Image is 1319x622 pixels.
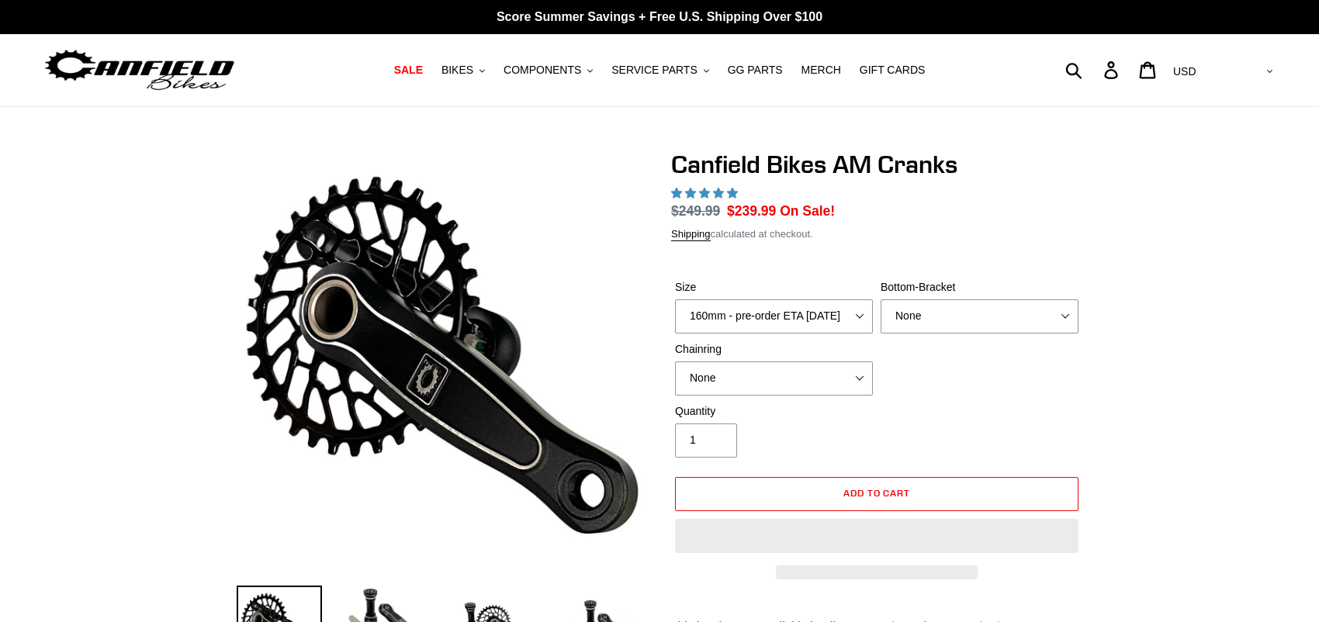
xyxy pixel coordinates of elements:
a: GG PARTS [720,60,791,81]
input: Search [1074,53,1113,87]
span: GIFT CARDS [860,64,926,77]
span: GG PARTS [728,64,783,77]
button: BIKES [434,60,493,81]
a: Shipping [671,228,711,241]
label: Bottom-Bracket [881,279,1078,295]
span: SALE [394,64,423,77]
button: SERVICE PARTS [604,60,716,81]
span: SERVICE PARTS [611,64,697,77]
img: Canfield Bikes AM Cranks [240,153,645,558]
label: Size [675,279,873,295]
s: $249.99 [671,203,720,219]
a: GIFT CARDS [852,60,933,81]
img: Canfield Bikes [43,46,237,95]
button: Add to cart [675,477,1078,511]
span: COMPONENTS [504,64,581,77]
label: Chainring [675,341,873,358]
span: MERCH [801,64,841,77]
span: BIKES [441,64,473,77]
h1: Canfield Bikes AM Cranks [671,150,1082,179]
label: Quantity [675,403,873,420]
button: COMPONENTS [496,60,601,81]
span: 4.97 stars [671,187,741,199]
span: Add to cart [843,487,911,499]
span: $239.99 [727,203,776,219]
a: SALE [386,60,431,81]
a: MERCH [794,60,849,81]
span: On Sale! [780,201,835,221]
div: calculated at checkout. [671,226,1082,242]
